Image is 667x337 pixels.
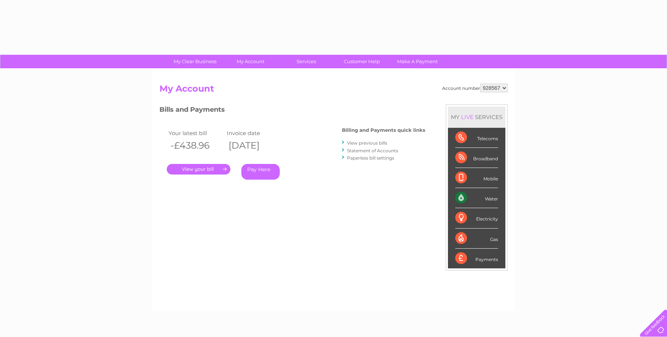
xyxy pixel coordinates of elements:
h2: My Account [159,84,508,97]
div: Gas [455,229,498,249]
a: Customer Help [332,55,392,68]
a: View previous bills [347,140,387,146]
a: Statement of Accounts [347,148,398,153]
td: Your latest bill [167,128,225,138]
a: My Clear Business [165,55,225,68]
a: Paperless bill settings [347,155,394,161]
div: Account number [442,84,508,92]
td: Invoice date [225,128,283,138]
a: Make A Payment [387,55,448,68]
div: LIVE [460,114,475,120]
div: Payments [455,249,498,268]
a: Pay Here [241,164,280,180]
div: Mobile [455,168,498,188]
div: Broadband [455,148,498,168]
div: Electricity [455,208,498,228]
h4: Billing and Payments quick links [342,127,425,133]
div: Telecoms [455,128,498,148]
div: MY SERVICES [448,107,505,127]
div: Water [455,188,498,208]
th: [DATE] [225,138,283,153]
a: My Account [221,55,281,68]
th: -£438.96 [167,138,225,153]
h3: Bills and Payments [159,104,425,117]
a: . [167,164,230,175]
a: Services [276,55,336,68]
